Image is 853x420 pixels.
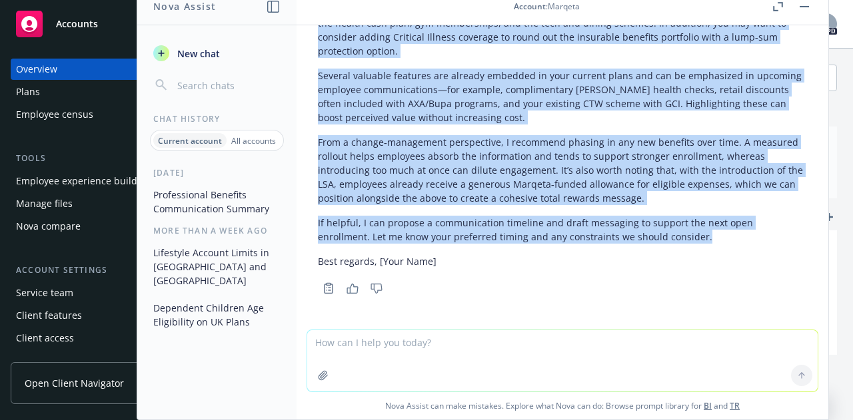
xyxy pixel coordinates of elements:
p: From a change‑management perspective, I recommend phasing in any new benefits over time. A measur... [318,135,807,205]
div: Chat History [137,113,297,124]
svg: Copy to clipboard [323,282,335,294]
div: Service team [16,282,73,304]
button: Thumbs down [366,279,387,298]
span: Nova Assist can make mistakes. Explore what Nova can do: Browse prompt library for and [302,392,823,419]
div: Account settings [11,264,176,277]
button: New chat [148,41,286,65]
p: Current account [158,135,222,146]
p: If helpful, I can propose a communication timeline and draft messaging to support the next open e... [318,216,807,244]
p: Best regards, [Your Name] [318,254,807,268]
div: Plans [16,81,40,103]
button: Dependent Children Age Eligibility on UK Plans [148,297,286,333]
p: Several valuable features are already embedded in your current plans and can be emphasized in upc... [318,69,807,124]
a: add [821,209,837,225]
a: Service team [11,282,176,304]
a: Overview [11,59,176,80]
div: More than a week ago [137,225,297,236]
div: Client features [16,305,82,326]
p: Based on the programs available to your group in [PERSON_NAME], the options likely to resonate mo... [318,2,807,58]
div: Employee census [16,104,93,125]
span: New chat [175,47,220,61]
div: Tools [11,152,176,165]
div: Employee experience builder [16,170,147,192]
a: Manage files [11,193,176,214]
a: Client features [11,305,176,326]
a: TR [730,400,740,411]
span: Accounts [56,19,98,29]
button: Lifestyle Account Limits in [GEOGRAPHIC_DATA] and [GEOGRAPHIC_DATA] [148,242,286,292]
p: All accounts [231,135,276,146]
span: Account [514,1,546,12]
a: Employee experience builder [11,170,176,192]
div: Overview [16,59,57,80]
a: Client access [11,327,176,349]
div: [DATE] [137,167,297,178]
a: Employee census [11,104,176,125]
span: Open Client Navigator [25,376,124,390]
a: Accounts [11,5,176,43]
div: Nova compare [16,216,81,237]
button: Professional Benefits Communication Summary [148,184,286,220]
div: Client access [16,327,74,349]
a: Plans [11,81,176,103]
div: : Marqeta [514,1,580,12]
input: Search chats [175,76,281,95]
div: Manage files [16,193,73,214]
a: Nova compare [11,216,176,237]
a: BI [704,400,712,411]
